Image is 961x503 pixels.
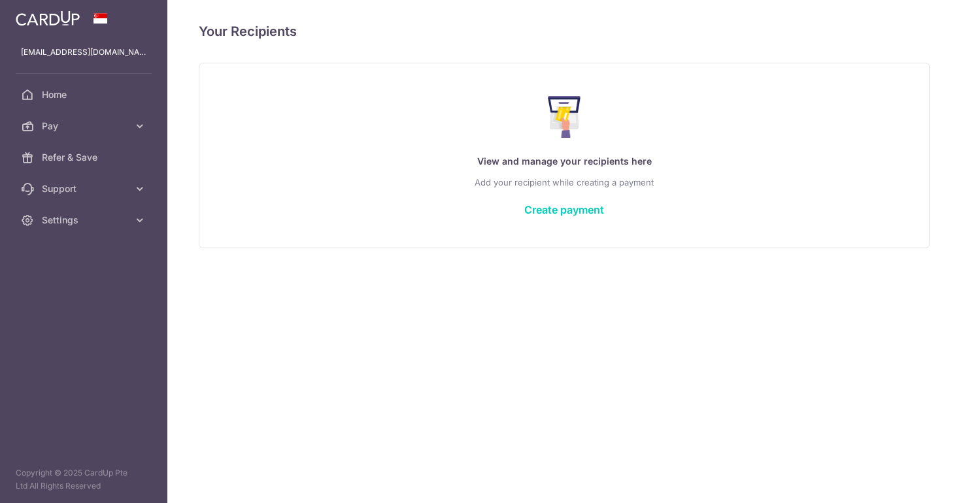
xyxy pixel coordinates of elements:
[42,120,128,133] span: Pay
[42,88,128,101] span: Home
[226,154,903,169] p: View and manage your recipients here
[524,203,604,216] a: Create payment
[226,174,903,190] p: Add your recipient while creating a payment
[42,214,128,227] span: Settings
[21,46,146,59] p: [EMAIL_ADDRESS][DOMAIN_NAME]
[199,21,930,42] h4: Your Recipients
[16,10,80,26] img: CardUp
[42,182,128,195] span: Support
[42,151,128,164] span: Refer & Save
[548,96,581,138] img: Make Payment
